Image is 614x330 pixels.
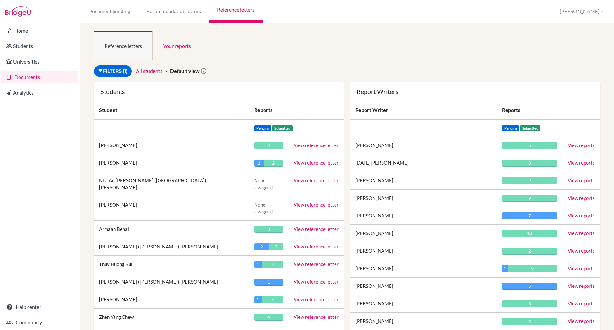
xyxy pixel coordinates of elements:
td: [PERSON_NAME] [350,225,497,242]
td: Zhen Yang Chew [94,308,249,326]
td: Nha An [PERSON_NAME] ([GEOGRAPHIC_DATA]) [PERSON_NAME] [94,172,249,196]
a: Reference letters [94,31,153,60]
div: 9 [502,195,557,202]
a: View reports [568,283,595,289]
a: View reference letter [294,177,339,183]
a: View reference letter [294,296,339,302]
div: 2 [254,243,269,250]
a: View reference letter [294,202,339,208]
div: Students [100,88,337,95]
a: Analytics [1,86,78,99]
td: [DATE][PERSON_NAME] [350,154,497,172]
div: 3 [262,296,283,303]
div: Report Writers [357,88,594,95]
a: View reports [568,265,595,271]
td: [PERSON_NAME] ([PERSON_NAME]) [PERSON_NAME] [94,238,249,255]
a: Your reports [153,31,201,60]
td: Thuy Huong Bui [94,255,249,273]
a: View reference letter [294,160,339,166]
td: Armaan Behal [94,220,249,238]
td: [PERSON_NAME] [350,137,497,154]
div: 4 [502,318,557,325]
div: 5 [502,283,557,290]
td: [PERSON_NAME] [350,207,497,225]
div: 1 [502,265,508,272]
span: Submitted [272,125,293,131]
a: View reports [568,318,595,324]
span: Submitted [520,125,540,131]
a: View reference letter [294,314,339,320]
div: 9 [508,265,557,272]
td: [PERSON_NAME] [350,295,497,313]
a: Home [1,24,78,37]
div: 3 [262,261,283,268]
a: View reports [568,142,595,148]
a: Help center [1,301,78,313]
td: [PERSON_NAME] [94,291,249,308]
a: View reports [568,160,595,166]
a: View reports [568,301,595,306]
div: 3 [254,226,283,233]
a: View reports [568,177,595,183]
a: Community [1,316,78,329]
td: [PERSON_NAME] [350,260,497,278]
a: View reference letter [294,226,339,232]
div: 8 [502,160,557,167]
div: 4 [254,142,283,149]
a: Universities [1,55,78,68]
div: 1 [254,296,262,303]
td: [PERSON_NAME] [94,137,249,154]
td: [PERSON_NAME] [94,154,249,172]
td: [PERSON_NAME] ([PERSON_NAME]) [PERSON_NAME] [94,273,249,291]
a: Filters (1) [94,65,132,77]
img: Bridge-U [5,6,31,17]
th: Reports [497,101,563,119]
a: View reports [568,248,595,254]
div: 5 [502,142,557,149]
strong: Default view [170,68,200,74]
a: Students [1,40,78,52]
th: Student [94,101,249,119]
button: [PERSON_NAME] [557,5,606,17]
div: 2 [264,160,283,167]
a: All students [136,68,162,74]
div: 3 [502,300,557,307]
div: 1 [254,279,283,286]
a: Documents [1,71,78,83]
td: [PERSON_NAME] [350,278,497,295]
a: View reports [568,213,595,218]
th: Reports [249,101,344,119]
a: View reference letter [294,142,339,148]
td: [PERSON_NAME] [350,172,497,190]
a: View reference letter [294,279,339,285]
a: View reports [568,230,595,236]
div: 2 [269,243,283,250]
span: Pending [254,125,272,131]
td: [PERSON_NAME] [94,196,249,220]
span: None assigned [254,202,273,214]
td: [PERSON_NAME] [350,242,497,260]
a: View reference letter [294,261,339,267]
div: 2 [502,247,557,255]
div: 4 [254,314,283,321]
td: [PERSON_NAME] [350,190,497,207]
span: None assigned [254,177,273,190]
div: 9 [502,177,557,184]
div: 1 [254,261,262,268]
div: 10 [502,230,557,237]
a: View reports [568,195,595,201]
div: 1 [254,160,264,167]
div: 7 [502,212,557,219]
span: Pending [502,125,519,131]
a: View reference letter [294,244,339,249]
th: Report Writer [350,101,497,119]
